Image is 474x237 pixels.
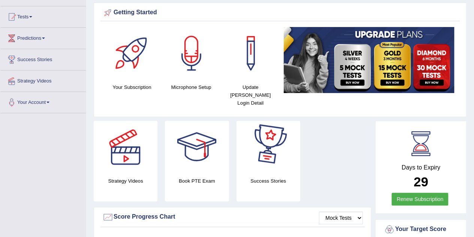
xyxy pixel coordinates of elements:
div: Getting Started [102,7,458,18]
h4: Success Stories [236,177,300,185]
a: Predictions [0,28,86,46]
a: Renew Subscription [392,193,448,205]
img: small5.jpg [284,27,454,93]
h4: Update [PERSON_NAME] Login Detail [224,83,276,107]
a: Tests [0,6,86,25]
h4: Your Subscription [106,83,158,91]
h4: Book PTE Exam [165,177,229,185]
b: 29 [414,174,428,189]
h4: Days to Expiry [384,164,458,171]
h4: Microphone Setup [165,83,217,91]
div: Your Target Score [384,224,458,235]
div: Score Progress Chart [102,211,363,223]
a: Your Account [0,92,86,111]
a: Strategy Videos [0,70,86,89]
a: Success Stories [0,49,86,68]
h4: Strategy Videos [94,177,157,185]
